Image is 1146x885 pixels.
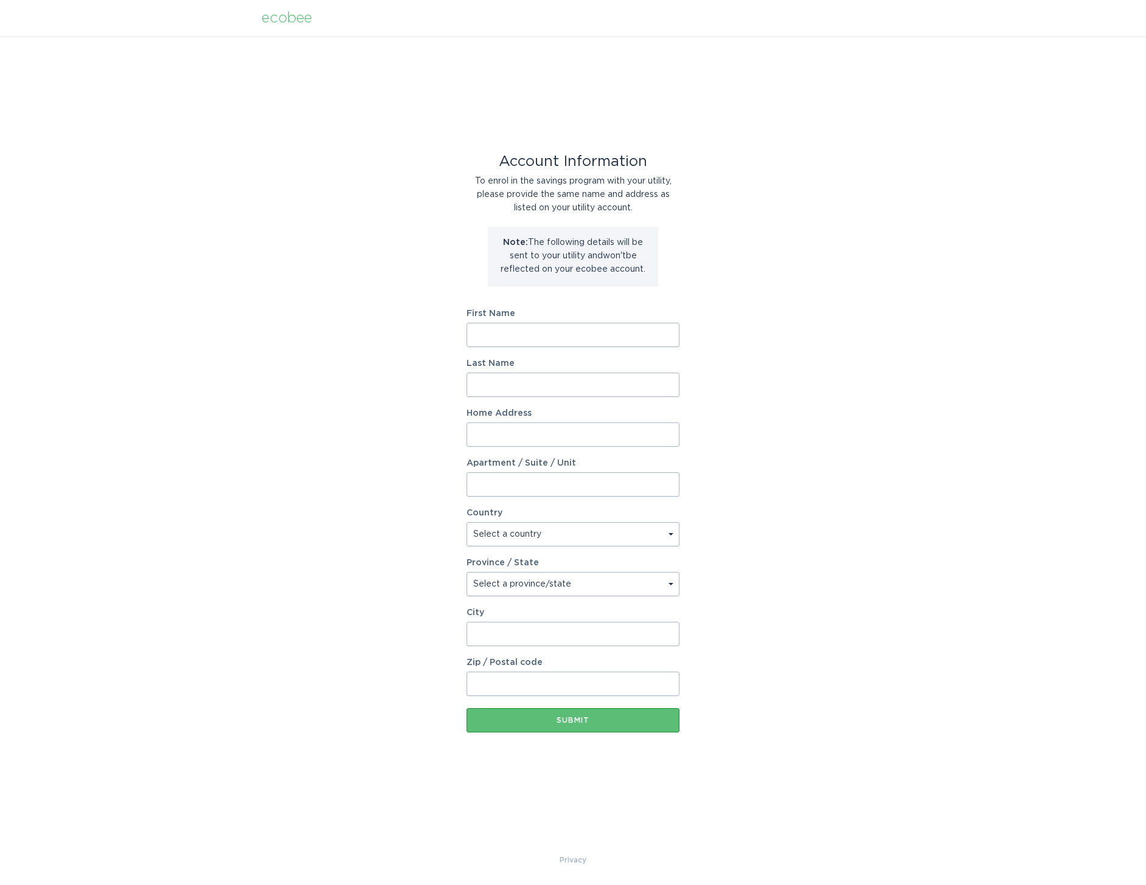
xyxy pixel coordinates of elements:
[467,155,679,168] div: Account Information
[467,409,679,418] label: Home Address
[467,309,679,318] label: First Name
[467,559,539,567] label: Province / State
[497,236,649,276] p: The following details will be sent to your utility and won't be reflected on your ecobee account.
[467,608,679,617] label: City
[467,174,679,215] div: To enrol in the savings program with your utility, please provide the same name and address as li...
[467,708,679,732] button: Submit
[467,658,679,667] label: Zip / Postal code
[467,359,679,368] label: Last Name
[503,238,528,247] strong: Note:
[262,12,312,25] div: ecobee
[473,717,673,724] div: Submit
[467,509,502,517] label: Country
[467,459,679,467] label: Apartment / Suite / Unit
[560,853,586,867] a: Privacy Policy & Terms of Use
